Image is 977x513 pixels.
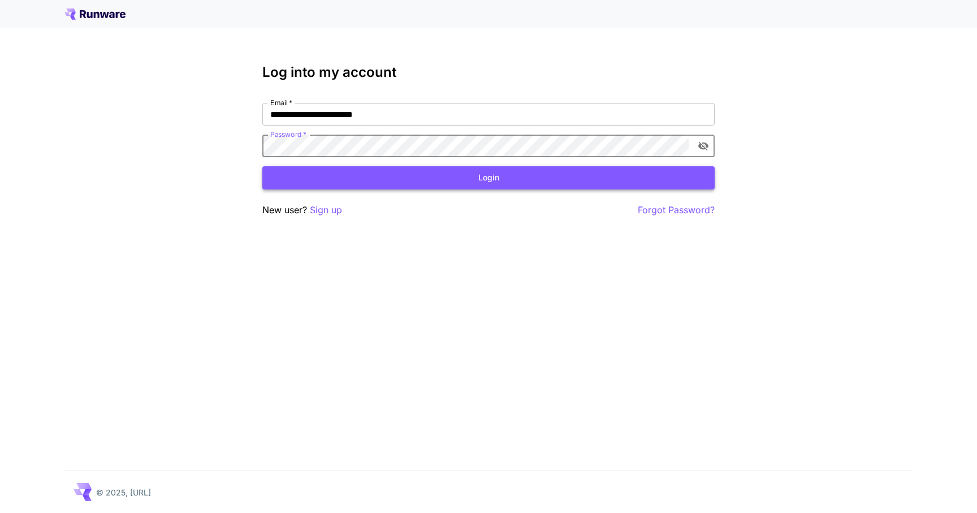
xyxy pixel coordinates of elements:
p: © 2025, [URL] [96,486,151,498]
label: Password [270,130,306,139]
button: Forgot Password? [638,203,715,217]
button: Sign up [310,203,342,217]
label: Email [270,98,292,107]
h3: Log into my account [262,64,715,80]
p: New user? [262,203,342,217]
button: Login [262,166,715,189]
button: toggle password visibility [693,136,714,156]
